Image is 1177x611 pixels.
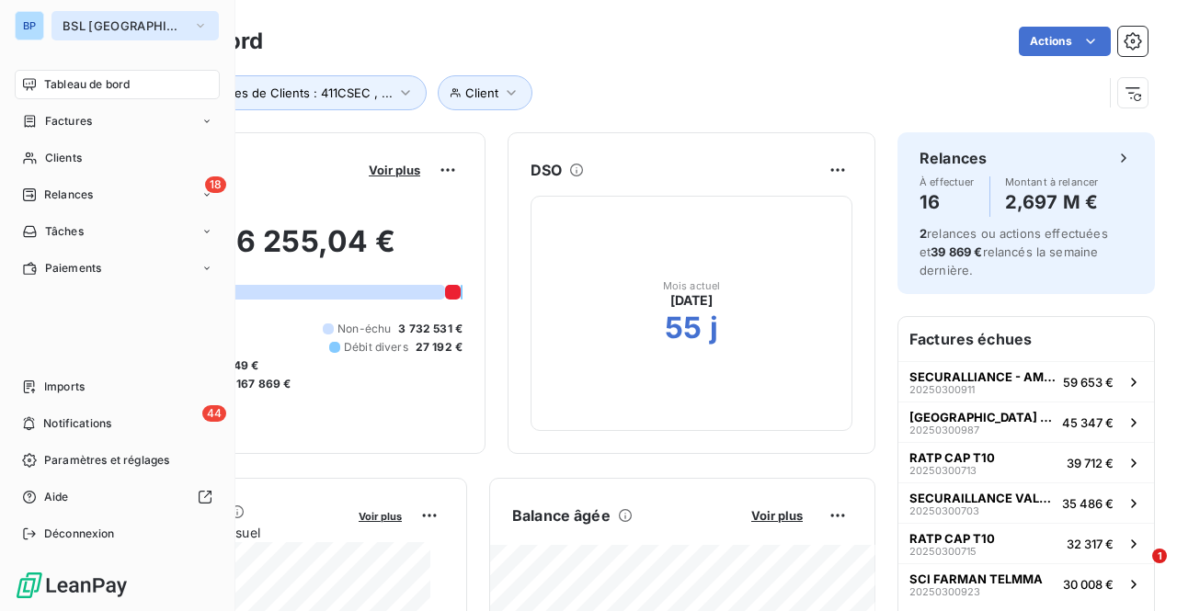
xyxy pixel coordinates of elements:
[63,18,186,33] span: BSL [GEOGRAPHIC_DATA]
[1114,549,1159,593] iframe: Intercom live chat
[199,85,393,100] span: Groupes de Clients : 411CSEC , ...
[909,571,1043,586] span: SCI FARMAN TELMMA
[1067,456,1114,470] span: 39 712 €
[363,162,426,178] button: Voir plus
[898,482,1154,523] button: SECURAILLANCE VALEO2025030070335 486 €
[1005,176,1099,187] span: Montant à relancer
[920,187,975,217] h4: 16
[398,321,463,337] span: 3 732 531 €
[1067,537,1114,551] span: 32 317 €
[909,586,980,597] span: 20250300923
[898,442,1154,482] button: RATP CAP T102025030071339 712 €
[898,523,1154,563] button: RATP CAP T102025030071532 317 €
[15,482,220,512] a: Aide
[920,176,975,187] span: À effectuer
[898,361,1154,402] button: SECURALLIANCE - AMAZON2025030091159 653 €
[337,321,391,337] span: Non-échu
[359,510,402,523] span: Voir plus
[710,310,718,346] h2: j
[231,376,291,392] span: -167 869 €
[909,531,995,546] span: RATP CAP T10
[438,75,532,110] button: Client
[751,508,803,523] span: Voir plus
[898,402,1154,442] button: [GEOGRAPHIC_DATA] [GEOGRAPHIC_DATA]2025030098745 347 €
[670,291,714,310] span: [DATE]
[44,452,169,469] span: Paramètres et réglages
[909,465,977,476] span: 20250300713
[909,410,1055,424] span: [GEOGRAPHIC_DATA] [GEOGRAPHIC_DATA]
[45,150,82,166] span: Clients
[931,244,982,259] span: 39 869 €
[909,505,979,516] span: 20250300703
[44,489,69,505] span: Aide
[1005,187,1099,217] h4: 2,697 M €
[512,504,611,526] h6: Balance âgée
[416,339,463,356] span: 27 192 €
[663,280,721,291] span: Mois actuel
[909,491,1055,505] span: SECURAILLANCE VALEO
[1152,549,1167,563] span: 1
[353,507,407,524] button: Voir plus
[202,405,226,422] span: 44
[920,226,927,241] span: 2
[665,310,702,346] h2: 55
[15,571,129,600] img: Logo LeanPay
[1062,496,1114,511] span: 35 486 €
[44,526,115,542] span: Déconnexion
[44,187,93,203] span: Relances
[45,223,84,240] span: Tâches
[1019,27,1111,56] button: Actions
[898,317,1154,361] h6: Factures échues
[920,226,1108,277] span: relances ou actions effectuées et relancés la semaine dernière.
[344,339,408,356] span: Débit divers
[104,223,463,278] h2: 4 266 255,04 €
[45,260,101,277] span: Paiements
[44,76,130,93] span: Tableau de bord
[531,159,562,181] h6: DSO
[746,507,808,524] button: Voir plus
[1062,415,1114,430] span: 45 347 €
[920,147,987,169] h6: Relances
[15,11,44,40] div: BP
[909,450,995,465] span: RATP CAP T10
[909,369,1056,384] span: SECURALLIANCE - AMAZON
[45,113,92,130] span: Factures
[369,163,420,177] span: Voir plus
[43,415,111,432] span: Notifications
[1063,375,1114,390] span: 59 653 €
[898,563,1154,604] button: SCI FARMAN TELMMA2025030092330 008 €
[205,176,226,193] span: 18
[909,384,975,395] span: 20250300911
[172,75,427,110] button: Groupes de Clients : 411CSEC , ...
[909,424,979,436] span: 20250300987
[1063,577,1114,592] span: 30 008 €
[44,379,85,395] span: Imports
[909,546,977,557] span: 20250300715
[465,85,498,100] span: Client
